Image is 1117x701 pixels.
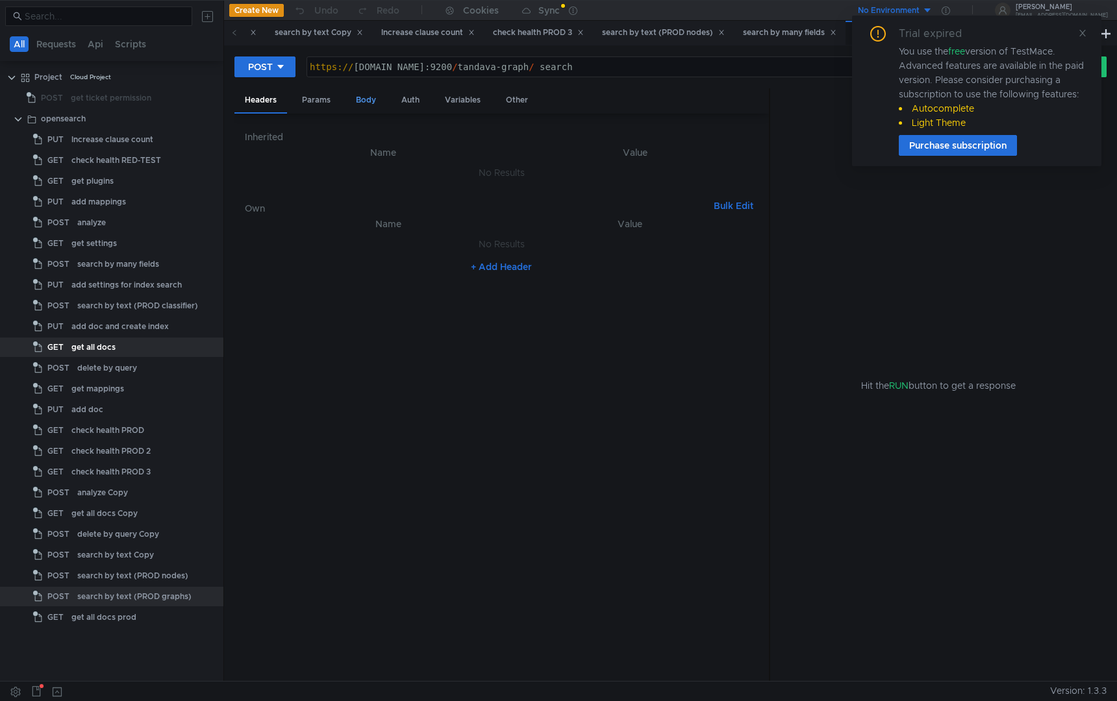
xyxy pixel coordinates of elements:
div: add settings for index search [71,275,182,295]
div: add doc [71,400,103,419]
button: + Add Header [466,259,537,275]
div: add mappings [71,192,126,212]
div: opensearch [41,109,86,129]
nz-embed-empty: No Results [479,238,525,250]
div: Project [34,68,62,87]
div: Other [496,88,538,112]
div: Undo [314,3,338,18]
span: RUN [889,380,909,391]
div: search by text Copy [77,545,154,565]
div: get all docs [71,338,116,357]
div: Cookies [463,3,499,18]
span: GET [47,421,64,440]
div: Trial expired [899,26,977,42]
div: check health PROD [71,421,144,440]
div: Auth [391,88,430,112]
div: Body [345,88,386,112]
span: PUT [47,192,64,212]
nz-embed-empty: No Results [479,167,525,178]
div: search by text Copy [275,26,363,40]
div: Params [292,88,341,112]
span: POST [47,524,69,544]
div: POST [248,60,273,74]
div: Increase clause count [381,26,475,40]
button: Purchase subscription [899,135,1017,156]
div: delete by query Copy [77,524,159,544]
span: POST [47,296,69,315]
span: Hit the button to get a response [861,378,1016,393]
div: Increase clause count [71,130,153,149]
div: search by text (PROD nodes) [602,26,725,40]
span: GET [47,608,64,627]
li: Autocomplete [899,101,1086,116]
div: analyze Copy [77,483,128,502]
div: search by text (PROD nodes) [77,566,188,585]
button: Undo [284,1,347,20]
h6: Own [245,201,709,216]
div: check health PROD 2 [71,441,151,461]
span: POST [47,254,69,274]
div: get ticket permission [71,88,151,108]
button: Requests [32,36,80,52]
div: Cloud Project [70,68,111,87]
div: [PERSON_NAME] [1016,4,1108,10]
input: Search... [25,9,184,23]
li: Light Theme [899,116,1086,130]
span: GET [47,504,64,523]
button: Redo [347,1,408,20]
span: POST [41,88,63,108]
div: search by text (PROD classifier) [77,296,198,315]
button: Api [84,36,107,52]
span: POST [47,483,69,502]
h6: Inherited [245,129,759,145]
div: add doc and create index [71,317,169,336]
span: PUT [47,317,64,336]
div: search by text (PROD graphs) [77,587,192,606]
span: GET [47,151,64,170]
span: POST [47,587,69,606]
button: Bulk Edit [709,198,759,214]
div: get settings [71,234,117,253]
div: [EMAIL_ADDRESS][DOMAIN_NAME] [1016,13,1108,18]
div: get all docs prod [71,608,136,627]
div: Sync [538,6,560,15]
div: Headers [234,88,287,114]
th: Value [511,216,748,232]
th: Name [266,216,511,232]
div: Redo [377,3,399,18]
span: GET [47,171,64,191]
span: GET [47,379,64,399]
span: POST [47,566,69,585]
button: POST [234,56,295,77]
div: delete by query [77,358,137,378]
div: get mappings [71,379,124,399]
span: GET [47,234,64,253]
div: You use the version of TestMace. Advanced features are available in the paid version. Please cons... [899,44,1086,130]
button: Create New [229,4,284,17]
span: free [948,45,965,57]
span: GET [47,338,64,357]
span: Version: 1.3.3 [1050,682,1107,700]
span: PUT [47,275,64,295]
div: check health PROD 3 [493,26,584,40]
span: PUT [47,400,64,419]
th: Name [255,145,512,160]
span: POST [47,545,69,565]
div: get plugins [71,171,114,191]
div: analyze [77,213,106,232]
th: Value [511,145,759,160]
div: check health PROD 3 [71,462,151,482]
div: No Environment [858,5,920,17]
div: search by many fields [743,26,836,40]
span: GET [47,462,64,482]
span: GET [47,441,64,461]
span: POST [47,358,69,378]
div: get all docs Copy [71,504,138,523]
button: All [10,36,29,52]
span: POST [47,213,69,232]
div: search by many fields [77,254,159,274]
div: Variables [434,88,491,112]
span: PUT [47,130,64,149]
div: check health RED-TEST [71,151,161,170]
button: Scripts [111,36,150,52]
